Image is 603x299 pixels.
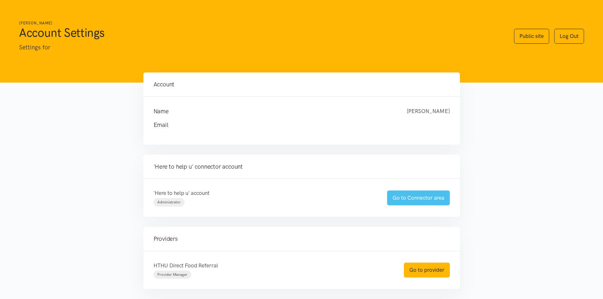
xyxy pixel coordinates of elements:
[154,107,394,116] h4: Name
[19,25,501,40] h1: Account Settings
[157,272,187,277] span: Provider Manager
[19,20,501,26] h6: [PERSON_NAME]
[387,190,450,205] a: Go to Connector area
[19,43,501,52] p: Settings for
[154,234,450,243] h4: Providers
[514,29,549,44] a: Public site
[400,107,456,116] div: [PERSON_NAME]
[154,121,437,129] h4: Email
[154,80,450,89] h4: Account
[404,263,450,277] a: Go to provider
[157,200,181,204] span: Administrator
[154,261,391,270] p: HTHU Direct Food Referral
[154,162,450,171] h4: 'Here to help u' connector account
[154,189,374,197] p: 'Here to help u' account
[554,29,584,44] a: Log Out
